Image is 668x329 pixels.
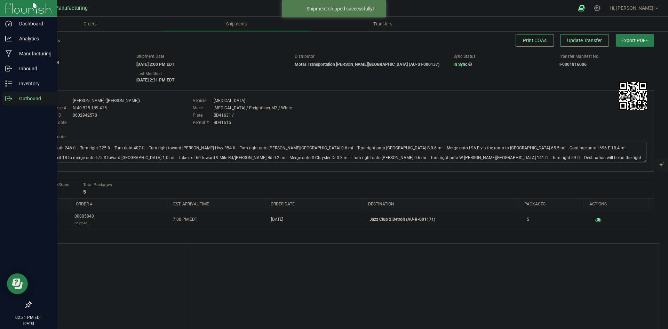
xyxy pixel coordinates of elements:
span: Orders [74,21,106,27]
p: Outbound [12,94,54,103]
label: Last Modified [136,71,162,77]
label: Vehicle [193,97,214,104]
div: [MEDICAL_DATA] [214,97,245,104]
div: BD41615 [214,119,231,126]
p: Manufacturing [12,49,54,58]
label: Permit # [193,119,214,126]
p: Inbound [12,64,54,73]
span: Open Ecommerce Menu [574,1,589,15]
span: Update Transfer [567,38,602,43]
th: Order date [265,198,363,210]
span: Print COAs [523,38,547,43]
strong: [DATE] 2:31 PM EDT [136,78,174,83]
div: N 40 525 189 415 [73,105,107,111]
span: [DATE] [271,216,283,223]
strong: Motas Transportation [PERSON_NAME][GEOGRAPHIC_DATA] (AU-ST-000137) [295,62,439,67]
span: 5 [527,216,529,223]
span: Hi, [PERSON_NAME]! [610,5,655,11]
inline-svg: Inbound [5,65,12,72]
inline-svg: Analytics [5,35,12,42]
button: Export PDF [616,34,654,47]
span: 7:00 PM EDT [173,216,197,223]
th: Actions [583,198,649,210]
inline-svg: Inventory [5,80,12,87]
strong: [DATE] 2:00 PM EDT [136,62,174,67]
a: Shipments [163,17,310,31]
a: Transfers [310,17,456,31]
button: Update Transfer [560,34,609,47]
label: Plate [193,112,214,118]
span: In Sync [453,62,467,67]
th: Order # [70,198,167,210]
div: Manage settings [593,5,602,11]
span: Transfers [364,21,402,27]
th: Packages [518,198,583,210]
div: 0602942578 [73,112,97,118]
label: Shipment Date [136,53,164,60]
label: Make [193,105,214,111]
p: Jazz Club 2 Detroit (AU-R-001171) [369,216,518,223]
qrcode: 20250821-004 [619,82,647,110]
span: Shipment # [31,53,126,60]
p: [DATE] [3,321,54,326]
th: Destination [363,198,518,210]
div: Shipment shipped successfully! [299,5,381,12]
span: Notes [36,249,184,257]
span: 00005840 [74,213,94,226]
div: [PERSON_NAME] ([PERSON_NAME]) [73,97,140,104]
label: Distributor [295,53,315,60]
p: Shipped [74,220,94,226]
a: Orders [17,17,163,31]
strong: T-0001816006 [559,62,587,67]
p: 02:31 PM EDT [3,314,54,321]
inline-svg: Manufacturing [5,50,12,57]
p: Dashboard [12,19,54,28]
label: Transfer Manifest No. [559,53,599,60]
p: Inventory [12,79,54,88]
span: Total Packages [83,182,112,187]
iframe: Resource center [7,273,28,294]
th: Est. arrival time [167,198,265,210]
img: Scan me! [619,82,647,110]
label: Sync Status [453,53,476,60]
div: BD41631 / [214,112,234,118]
button: Print COAs [516,34,554,47]
inline-svg: Outbound [5,95,12,102]
span: Shipments [217,21,256,27]
inline-svg: Dashboard [5,20,12,27]
p: Analytics [12,34,54,43]
strong: 5 [83,189,86,195]
div: [MEDICAL_DATA] / Freightliner M2 / White [214,105,292,111]
span: Manufacturing [54,5,88,11]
